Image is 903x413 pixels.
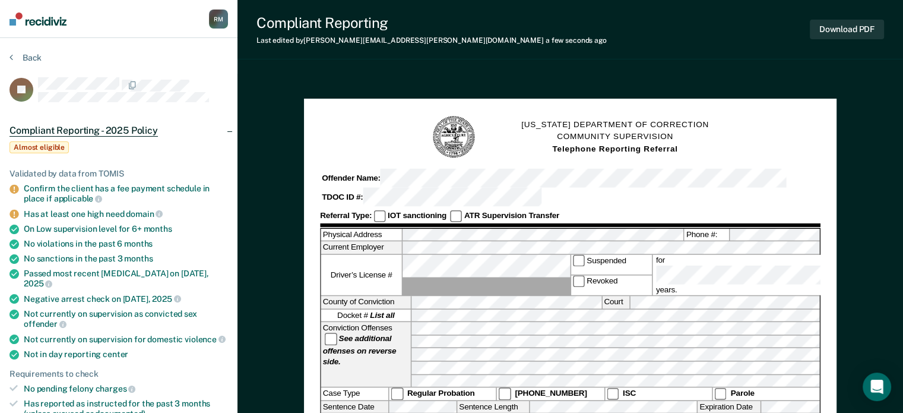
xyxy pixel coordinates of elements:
[731,389,755,398] strong: Parole
[337,310,394,321] span: Docket #
[714,388,726,400] input: Parole
[124,239,153,248] span: months
[656,266,834,285] input: for years.
[432,115,477,160] img: TN Seal
[573,255,585,267] input: Suspended
[571,276,651,295] label: Revoked
[24,309,228,329] div: Not currently on supervision as convicted sex
[521,119,709,156] h1: [US_STATE] DEPARTMENT OF CORRECTION COMMUNITY SUPERVISION
[552,144,677,153] strong: Telephone Reporting Referral
[24,209,228,219] div: Has at least one high need domain
[407,389,475,398] strong: Regular Probation
[321,296,411,308] label: County of Conviction
[388,211,446,220] strong: IOT sanctioning
[391,388,403,400] input: Regular Probation
[185,335,226,344] span: violence
[325,333,337,345] input: See additional offenses on reverse side.
[321,388,388,400] div: Case Type
[515,389,587,398] strong: [PHONE_NUMBER]
[209,10,228,29] div: R M
[450,210,462,222] input: ATR Supervision Transfer
[863,373,891,401] div: Open Intercom Messenger
[256,14,607,31] div: Compliant Reporting
[9,369,228,379] div: Requirements to check
[571,255,651,275] label: Suspended
[256,36,607,45] div: Last edited by [PERSON_NAME][EMAIL_ADDRESS][PERSON_NAME][DOMAIN_NAME]
[654,255,836,295] label: for years.
[499,388,511,400] input: [PHONE_NUMBER]
[321,229,402,241] label: Physical Address
[9,169,228,179] div: Validated by data from TOMIS
[24,224,228,234] div: On Low supervision level for 6+
[103,349,128,359] span: center
[24,349,228,360] div: Not in day reporting
[24,294,228,304] div: Negative arrest check on [DATE],
[321,242,402,254] label: Current Employer
[546,36,607,45] span: a few seconds ago
[209,10,228,29] button: RM
[623,389,636,398] strong: ISC
[24,279,52,288] span: 2025
[321,255,402,295] label: Driver’s License #
[9,52,42,63] button: Back
[602,296,629,308] label: Court
[24,254,228,264] div: No sanctions in the past 3
[124,254,153,263] span: months
[24,334,228,345] div: Not currently on supervision for domestic
[9,12,66,26] img: Recidiviz
[370,311,394,320] strong: List all
[152,294,180,304] span: 2025
[320,211,372,220] strong: Referral Type:
[323,334,397,365] strong: See additional offenses on reverse side.
[607,388,619,400] input: ISC
[24,319,66,329] span: offender
[96,384,136,393] span: charges
[373,210,385,222] input: IOT sanctioning
[810,20,884,39] button: Download PDF
[24,269,228,289] div: Passed most recent [MEDICAL_DATA] on [DATE],
[24,184,228,204] div: Confirm the client has a fee payment schedule in place if applicable
[24,239,228,249] div: No violations in the past 6
[9,141,69,153] span: Almost eligible
[573,276,585,288] input: Revoked
[464,211,559,220] strong: ATR Supervision Transfer
[685,229,730,241] label: Phone #:
[9,125,158,137] span: Compliant Reporting - 2025 Policy
[24,383,228,394] div: No pending felony
[322,174,381,182] strong: Offender Name:
[322,193,363,201] strong: TDOC ID #:
[321,322,411,387] div: Conviction Offenses
[144,224,172,234] span: months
